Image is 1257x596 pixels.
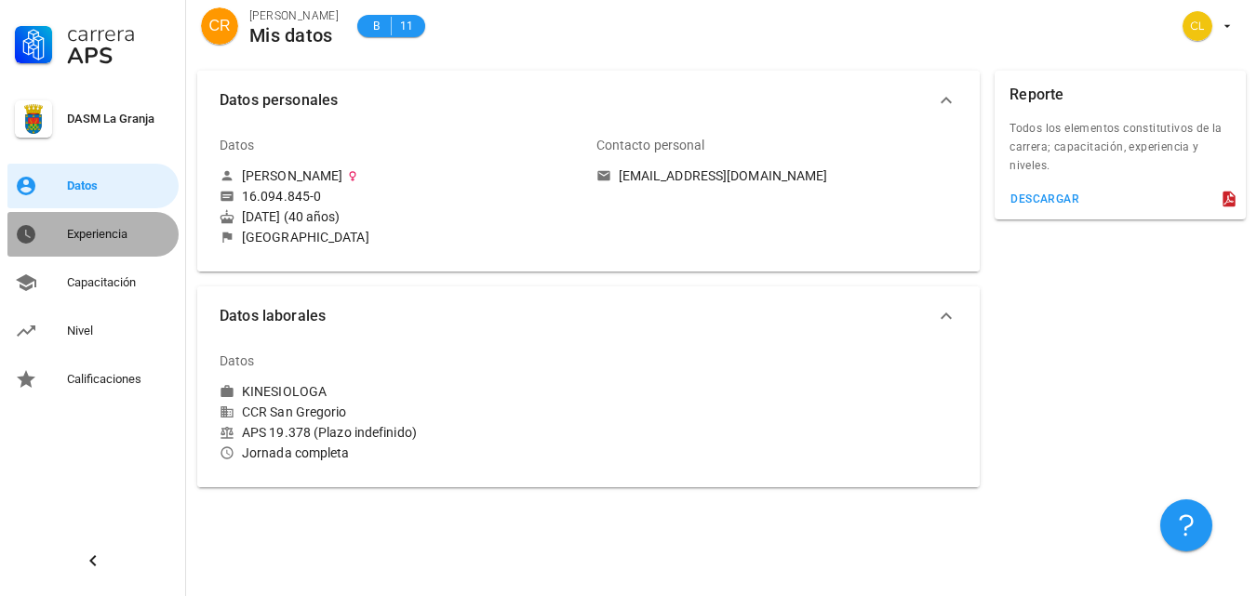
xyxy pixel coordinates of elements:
span: Datos personales [220,87,935,113]
div: [EMAIL_ADDRESS][DOMAIN_NAME] [619,167,828,184]
div: [PERSON_NAME] [249,7,339,25]
div: APS [67,45,171,67]
div: avatar [201,7,238,45]
a: Experiencia [7,212,179,257]
button: descargar [1002,186,1087,212]
div: Jornada completa [220,444,582,461]
div: Datos [67,179,171,193]
span: 11 [399,17,414,35]
a: Datos [7,164,179,208]
div: CCR San Gregorio [220,404,582,420]
div: [DATE] (40 años) [220,208,582,225]
div: [GEOGRAPHIC_DATA] [242,229,369,245]
div: Mis datos [249,25,339,46]
div: Experiencia [67,227,171,242]
div: Datos [220,338,255,383]
div: [PERSON_NAME] [242,167,342,184]
a: [EMAIL_ADDRESS][DOMAIN_NAME] [596,167,958,184]
span: Datos laborales [220,303,935,329]
div: Contacto personal [596,123,705,167]
div: DASM La Granja [67,112,171,126]
div: Datos [220,123,255,167]
div: Carrera [67,22,171,45]
div: Todos los elementos constitutivos de la carrera; capacitación, experiencia y niveles. [995,119,1246,186]
div: descargar [1010,192,1079,205]
button: Datos laborales [197,286,980,346]
div: APS 19.378 (Plazo indefinido) [220,424,582,441]
div: Calificaciones [67,372,171,387]
a: Calificaciones [7,357,179,402]
div: KINESIOLOGA [242,383,327,400]
span: CR [208,7,230,45]
div: Nivel [67,324,171,338]
div: Reporte [1010,71,1063,119]
div: avatar [1183,11,1212,41]
div: 16.094.845-0 [242,188,321,205]
div: Capacitación [67,275,171,290]
button: Datos personales [197,71,980,130]
span: B [368,17,383,35]
a: Capacitación [7,260,179,305]
a: Nivel [7,309,179,353]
